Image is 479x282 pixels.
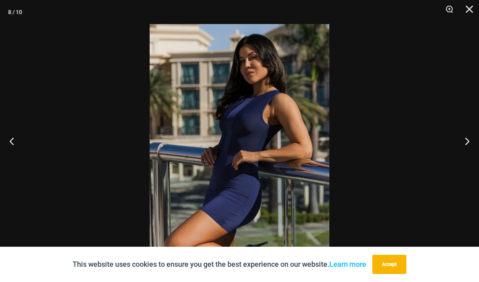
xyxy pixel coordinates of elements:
[329,260,366,268] a: Learn more
[372,255,406,274] button: Accept
[449,121,479,161] button: Next
[8,6,22,18] div: 8 / 10
[73,258,366,270] p: This website uses cookies to ensure you get the best experience on our website.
